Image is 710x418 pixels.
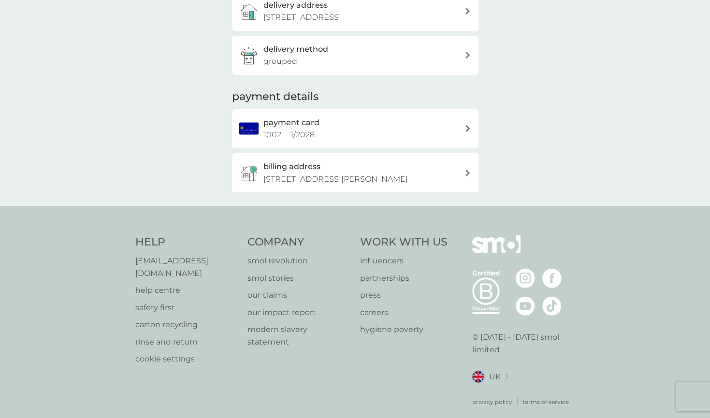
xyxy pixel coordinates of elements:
a: safety first [135,302,238,314]
h3: billing address [263,160,320,173]
a: carton recycling [135,318,238,331]
p: [STREET_ADDRESS][PERSON_NAME] [263,173,408,186]
h4: Work With Us [360,235,448,250]
a: hygiene poverty [360,323,448,336]
button: billing address[STREET_ADDRESS][PERSON_NAME] [232,153,478,192]
a: our claims [247,289,350,302]
a: our impact report [247,306,350,319]
p: grouped [263,55,297,68]
h2: payment details [232,89,319,104]
a: rinse and return [135,336,238,348]
h2: payment card [263,116,319,129]
a: payment card1002 1/2028 [232,109,478,148]
img: visit the smol Tiktok page [542,296,562,316]
span: UK [489,371,501,383]
img: UK flag [472,371,484,383]
img: visit the smol Facebook page [542,269,562,288]
a: cookie settings [135,353,238,365]
a: smol stories [247,272,350,285]
p: [STREET_ADDRESS] [263,11,341,24]
a: press [360,289,448,302]
a: smol revolution [247,255,350,267]
img: smol [472,235,521,268]
h3: delivery method [263,43,328,56]
h4: Help [135,235,238,250]
a: terms of service [522,397,569,406]
a: help centre [135,284,238,297]
img: select a new location [506,374,508,379]
img: visit the smol Youtube page [516,296,535,316]
a: partnerships [360,272,448,285]
a: modern slavery statement [247,323,350,348]
a: influencers [360,255,448,267]
a: privacy policy [472,397,512,406]
p: © [DATE] - [DATE] smol limited [472,331,575,356]
a: delivery methodgrouped [232,36,478,75]
a: [EMAIL_ADDRESS][DOMAIN_NAME] [135,255,238,279]
img: visit the smol Instagram page [516,269,535,288]
h4: Company [247,235,350,250]
span: 1002 [263,130,281,139]
a: careers [360,306,448,319]
span: 1 / 2028 [290,130,315,139]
